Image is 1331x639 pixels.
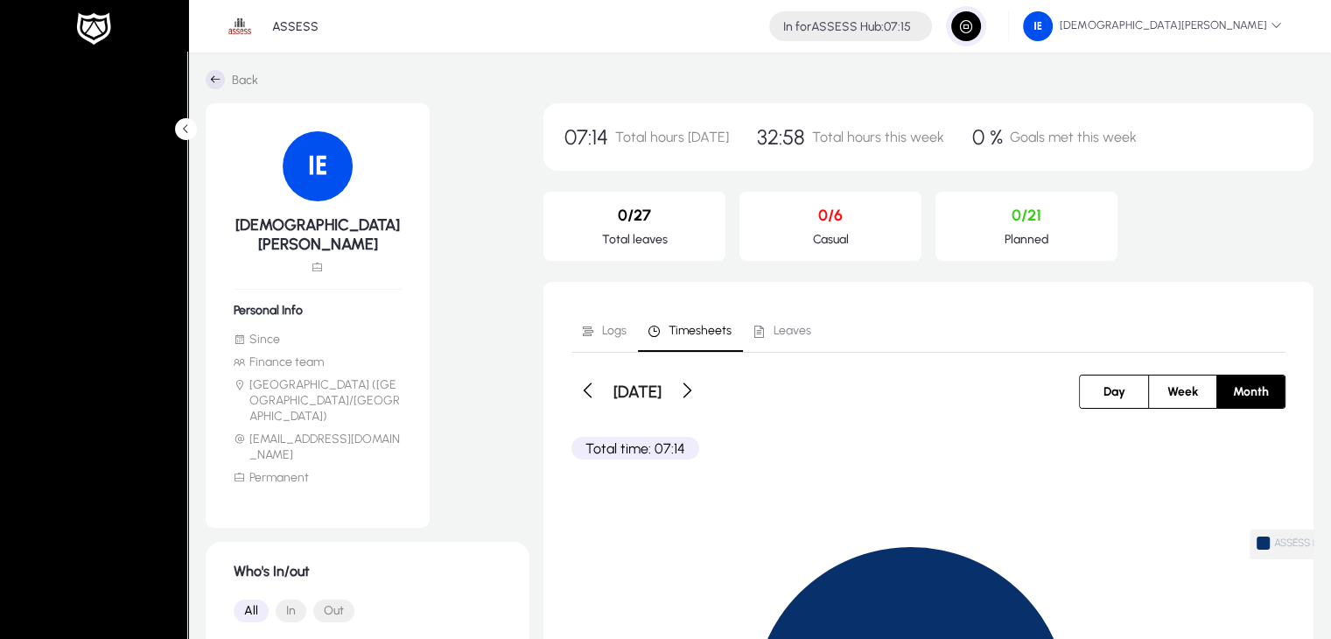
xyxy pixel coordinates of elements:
h3: [DATE] [613,382,662,402]
span: 32:58 [757,124,805,150]
span: Goals met this week [1010,129,1137,145]
span: Total hours this week [812,129,944,145]
mat-button-toggle-group: Font Style [234,593,501,628]
p: ASSESS [272,19,319,34]
p: 0/27 [557,206,711,225]
span: 07:14 [564,124,608,150]
span: : [881,19,884,34]
button: Day [1080,376,1148,408]
span: Total hours [DATE] [615,129,729,145]
button: Month [1217,376,1285,408]
span: Leaves [774,325,811,337]
li: Permanent [234,470,402,486]
p: 0/6 [753,206,907,225]
h6: Personal Info [234,303,402,318]
li: [EMAIL_ADDRESS][DOMAIN_NAME] [234,432,402,463]
span: 07:15 [884,19,911,34]
span: [DEMOGRAPHIC_DATA][PERSON_NAME] [1023,11,1282,41]
a: Leaves [743,310,823,352]
p: Total leaves [557,232,711,247]
h5: [DEMOGRAPHIC_DATA][PERSON_NAME] [234,215,402,254]
p: 0/21 [949,206,1103,225]
span: Month [1222,376,1279,408]
button: Week [1149,376,1216,408]
a: Back [206,70,258,89]
img: white-logo.png [72,11,116,47]
button: [DEMOGRAPHIC_DATA][PERSON_NAME] [1009,11,1296,42]
p: Planned [949,232,1103,247]
li: [GEOGRAPHIC_DATA] ([GEOGRAPHIC_DATA]/[GEOGRAPHIC_DATA]) [234,377,402,425]
img: 1.png [223,10,256,43]
span: Day [1093,376,1136,408]
span: Logs [602,325,627,337]
li: Since [234,332,402,348]
span: Week [1157,376,1208,408]
img: 104.png [1023,11,1053,41]
button: Out [313,600,354,622]
p: Casual [753,232,907,247]
span: Timesheets [669,325,732,337]
span: In for [783,19,811,34]
span: 0 % [972,124,1003,150]
a: Logs [571,310,638,352]
img: 104.png [283,131,353,201]
h4: ASSESS Hub [783,19,911,34]
a: Timesheets [638,310,743,352]
li: Finance team [234,355,402,370]
h1: Who's In/out [234,563,501,579]
button: In [276,600,306,622]
p: Total time: 07:14 [571,437,699,460]
button: All [234,600,269,622]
